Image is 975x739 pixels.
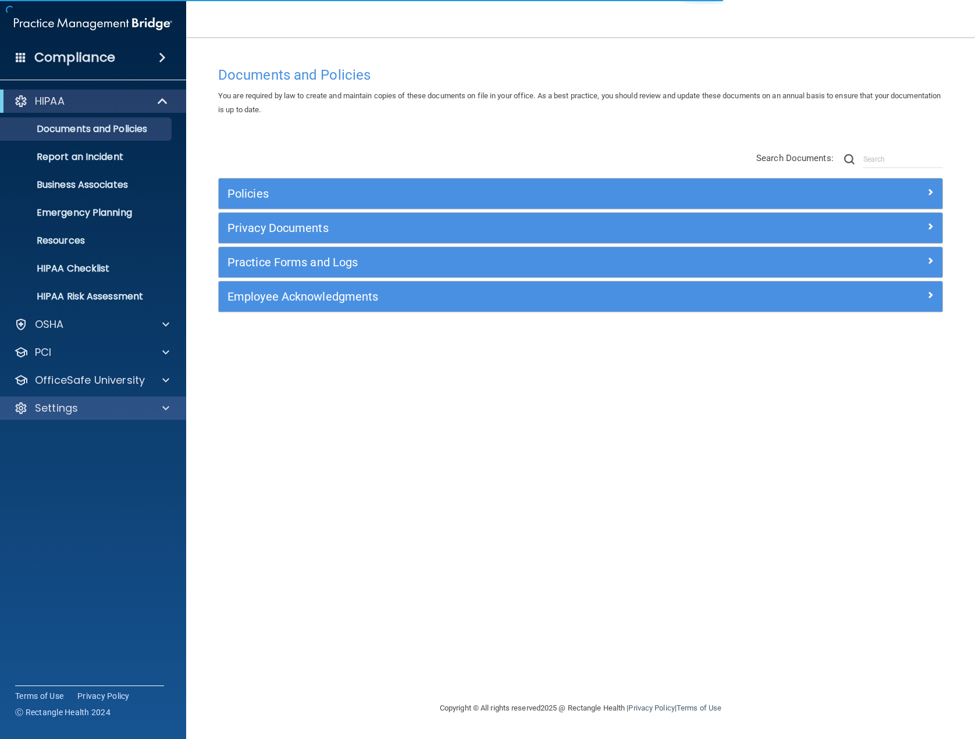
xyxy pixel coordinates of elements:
a: Employee Acknowledgments [227,287,934,306]
a: HIPAA [14,94,169,108]
img: ic-search.3b580494.png [844,154,855,165]
a: OfficeSafe University [14,373,169,387]
a: Privacy Policy [77,690,130,702]
p: HIPAA Risk Assessment [8,291,166,302]
p: HIPAA [35,94,65,108]
p: Settings [35,401,78,415]
h5: Privacy Documents [227,222,753,234]
img: PMB logo [14,12,172,35]
span: Ⓒ Rectangle Health 2024 [15,706,111,718]
a: OSHA [14,317,169,331]
p: Emergency Planning [8,207,166,219]
a: Privacy Documents [227,219,934,237]
h4: Compliance [34,49,115,66]
div: Copyright © All rights reserved 2025 @ Rectangle Health | | [368,690,793,727]
a: Terms of Use [15,690,63,702]
a: Policies [227,184,934,203]
h4: Documents and Policies [218,67,943,83]
p: Business Associates [8,179,166,191]
a: Settings [14,401,169,415]
p: Report an Incident [8,151,166,163]
h5: Policies [227,187,753,200]
a: Practice Forms and Logs [227,253,934,272]
p: PCI [35,345,51,359]
p: HIPAA Checklist [8,263,166,274]
span: Search Documents: [756,153,834,163]
a: Terms of Use [677,704,721,712]
p: Documents and Policies [8,123,166,135]
p: OfficeSafe University [35,373,145,387]
span: You are required by law to create and maintain copies of these documents on file in your office. ... [218,91,941,114]
p: Resources [8,235,166,247]
h5: Practice Forms and Logs [227,256,753,269]
a: PCI [14,345,169,359]
a: Privacy Policy [628,704,674,712]
h5: Employee Acknowledgments [227,290,753,303]
p: OSHA [35,317,64,331]
input: Search [863,151,943,168]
